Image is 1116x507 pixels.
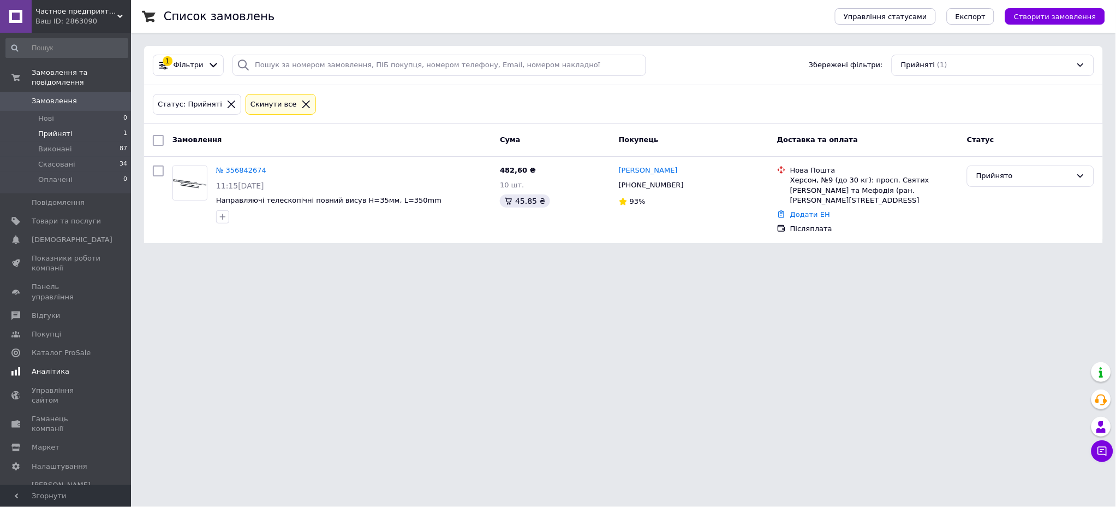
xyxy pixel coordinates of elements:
[32,348,91,358] span: Каталог ProSale
[1005,8,1105,25] button: Створити замовлення
[947,8,995,25] button: Експорт
[844,13,927,21] span: Управління статусами
[38,160,75,169] span: Скасовані
[32,311,60,321] span: Відгуки
[173,166,207,200] img: Фото товару
[500,194,550,208] div: 45.85 ₴
[790,210,830,219] a: Додати ЕН
[32,386,101,405] span: Управління сайтом
[500,181,524,189] span: 10 шт.
[790,166,958,175] div: Нова Пошта
[617,178,686,192] div: [PHONE_NUMBER]
[32,68,131,87] span: Замовлення та повідомлення
[835,8,936,25] button: Управління статусами
[38,144,72,154] span: Виконані
[32,367,69,376] span: Аналітика
[174,60,204,70] span: Фільтри
[994,12,1105,20] a: Створити замовлення
[120,144,127,154] span: 87
[156,99,224,110] div: Статус: Прийняті
[248,99,299,110] div: Cкинути все
[123,175,127,185] span: 0
[172,135,222,144] span: Замовлення
[956,13,986,21] span: Експорт
[38,114,54,123] span: Нові
[1091,440,1113,462] button: Чат з покупцем
[32,414,101,434] span: Гаманець компанії
[500,135,520,144] span: Cума
[32,282,101,302] span: Панель управління
[938,61,947,69] span: (1)
[216,166,266,174] a: № 356842674
[809,60,883,70] span: Збережені фільтри:
[790,224,958,234] div: Післяплата
[619,135,659,144] span: Покупець
[901,60,935,70] span: Прийняті
[32,235,112,245] span: [DEMOGRAPHIC_DATA]
[232,55,646,76] input: Пошук за номером замовлення, ПІБ покупця, номером телефону, Email, номером накладної
[32,216,101,226] span: Товари та послуги
[619,166,678,176] a: [PERSON_NAME]
[123,129,127,139] span: 1
[976,170,1072,182] div: Прийнято
[216,196,441,204] a: Направляючі телескопічні повний висув H=35мм, L=350mm
[32,96,77,106] span: Замовлення
[790,175,958,205] div: Херсон, №9 (до 30 кг): просп. Святих [PERSON_NAME] та Мефодія (ран. [PERSON_NAME][STREET_ADDRESS]
[35,16,131,26] div: Ваш ID: 2863090
[38,175,73,185] span: Оплачені
[500,166,536,174] span: 482,60 ₴
[1014,13,1096,21] span: Створити замовлення
[216,181,264,190] span: 11:15[DATE]
[967,135,994,144] span: Статус
[32,329,61,339] span: Покупці
[630,197,646,205] span: 93%
[123,114,127,123] span: 0
[172,166,207,201] a: Фото товару
[32,253,101,273] span: Показники роботи компанії
[38,129,72,139] span: Прийняті
[164,10,274,23] h1: Список замовлень
[32,198,85,208] span: Повідомлення
[120,160,127,169] span: 34
[163,56,172,66] div: 1
[32,443,59,452] span: Маркет
[35,7,117,16] span: Частное предприятие "Мебліторг"
[32,462,87,471] span: Налаштування
[777,135,858,144] span: Доставка та оплата
[5,38,128,58] input: Пошук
